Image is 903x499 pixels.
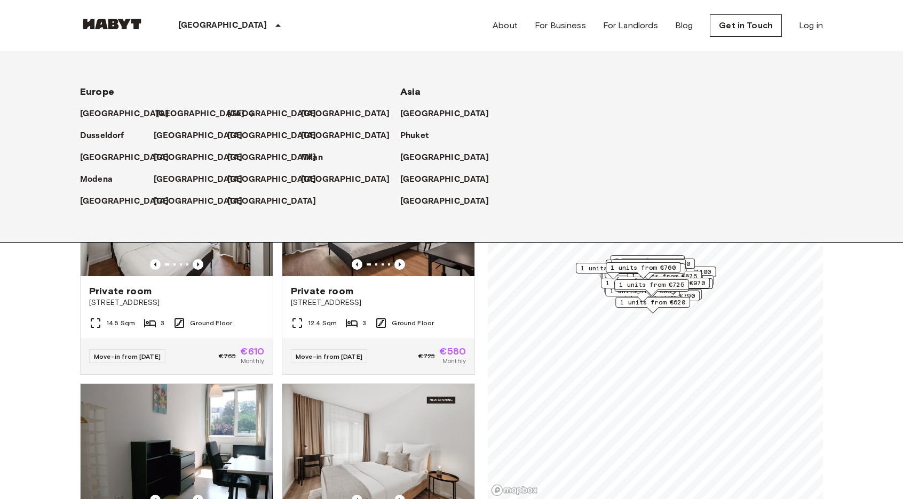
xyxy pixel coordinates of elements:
a: [GEOGRAPHIC_DATA] [156,108,256,120]
div: Map marker [614,279,689,296]
a: Mapbox logo [491,484,538,496]
p: [GEOGRAPHIC_DATA] [400,173,489,186]
a: For Business [535,19,586,32]
a: [GEOGRAPHIC_DATA] [154,130,254,142]
a: [GEOGRAPHIC_DATA] [400,151,500,164]
span: 1 units from €1100 [643,267,711,277]
span: 1 units from €725 [619,280,684,289]
span: 1 units from €790 [630,291,695,301]
span: Move-in from [DATE] [296,352,362,360]
a: [GEOGRAPHIC_DATA] [227,130,327,142]
span: 3 [161,318,164,328]
button: Previous image [150,259,161,270]
span: Europe [80,86,114,98]
p: [GEOGRAPHIC_DATA] [178,19,267,32]
a: Log in [799,19,823,32]
div: Map marker [638,267,716,283]
span: Private room [89,285,152,297]
span: Monthly [442,356,466,366]
button: Previous image [193,259,203,270]
span: 1 units from €760 [611,263,676,272]
p: [GEOGRAPHIC_DATA] [227,173,316,186]
span: 1 units from €970 [640,278,705,288]
a: Modena [80,173,123,186]
p: [GEOGRAPHIC_DATA] [400,151,489,164]
span: 1 units from €620 [611,260,676,270]
span: 1 units from €780 [616,260,681,269]
div: Map marker [616,268,695,285]
a: Blog [675,19,693,32]
p: [GEOGRAPHIC_DATA] [154,195,243,208]
p: [GEOGRAPHIC_DATA] [400,195,489,208]
p: [GEOGRAPHIC_DATA] [80,195,169,208]
a: [GEOGRAPHIC_DATA] [80,151,180,164]
span: 1 units from €605 [581,263,646,273]
span: €580 [439,347,466,356]
p: Milan [301,151,323,164]
p: [GEOGRAPHIC_DATA] [227,108,316,120]
span: Monthly [241,356,264,366]
p: [GEOGRAPHIC_DATA] [154,151,243,164]
div: Map marker [601,278,676,294]
span: €610 [240,347,264,356]
span: 1 units from €620 [620,297,685,307]
a: [GEOGRAPHIC_DATA] [301,173,401,186]
a: Dusseldorf [80,130,135,142]
a: Marketing picture of unit DE-01-259-004-03QPrevious imagePrevious imagePrivate room[STREET_ADDRES... [282,148,475,375]
div: Map marker [610,262,685,278]
div: Map marker [608,268,687,284]
div: Map marker [606,262,680,279]
p: [GEOGRAPHIC_DATA] [154,130,243,142]
a: Marketing picture of unit DE-01-259-004-01QPrevious imagePrevious imagePrivate room[STREET_ADDRES... [80,148,273,375]
p: Phuket [400,130,429,142]
span: Ground Floor [190,318,232,328]
p: [GEOGRAPHIC_DATA] [156,108,245,120]
div: Map marker [606,260,680,276]
div: Map marker [611,259,686,276]
span: 1 units from €730 [625,259,690,269]
span: 14.5 Sqm [106,318,135,328]
a: [GEOGRAPHIC_DATA] [227,108,327,120]
p: [GEOGRAPHIC_DATA] [227,195,316,208]
p: [GEOGRAPHIC_DATA] [227,151,316,164]
a: [GEOGRAPHIC_DATA] [301,108,401,120]
p: [GEOGRAPHIC_DATA] [80,151,169,164]
span: 5 units from €605 [615,256,680,265]
p: [GEOGRAPHIC_DATA] [301,108,390,120]
button: Previous image [352,259,362,270]
a: [GEOGRAPHIC_DATA] [400,195,500,208]
a: Get in Touch [710,14,782,37]
span: Private room [291,285,353,297]
span: 3 [362,318,366,328]
span: €725 [418,351,435,361]
a: [GEOGRAPHIC_DATA] [80,108,180,120]
a: About [493,19,518,32]
span: Move-in from [DATE] [94,352,161,360]
div: Map marker [635,278,713,295]
p: [GEOGRAPHIC_DATA] [301,173,390,186]
span: 12.4 Sqm [308,318,337,328]
a: [GEOGRAPHIC_DATA] [154,195,254,208]
a: For Landlords [603,19,658,32]
div: Map marker [610,255,685,272]
button: Previous image [394,259,405,270]
a: [GEOGRAPHIC_DATA] [154,151,254,164]
img: Habyt [80,19,144,29]
a: Phuket [400,130,439,142]
div: Map marker [620,259,695,275]
p: [GEOGRAPHIC_DATA] [80,108,169,120]
a: [GEOGRAPHIC_DATA] [400,108,500,120]
p: Modena [80,173,113,186]
p: [GEOGRAPHIC_DATA] [301,130,390,142]
span: 1 units from €875 [632,271,697,281]
a: [GEOGRAPHIC_DATA] [227,195,327,208]
p: [GEOGRAPHIC_DATA] [227,130,316,142]
span: 1 units from €905 [606,278,671,288]
div: Map marker [576,263,651,279]
span: [STREET_ADDRESS] [291,297,466,308]
a: [GEOGRAPHIC_DATA] [227,173,327,186]
span: Ground Floor [392,318,434,328]
a: Milan [301,151,334,164]
p: Dusseldorf [80,130,124,142]
p: [GEOGRAPHIC_DATA] [400,108,489,120]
